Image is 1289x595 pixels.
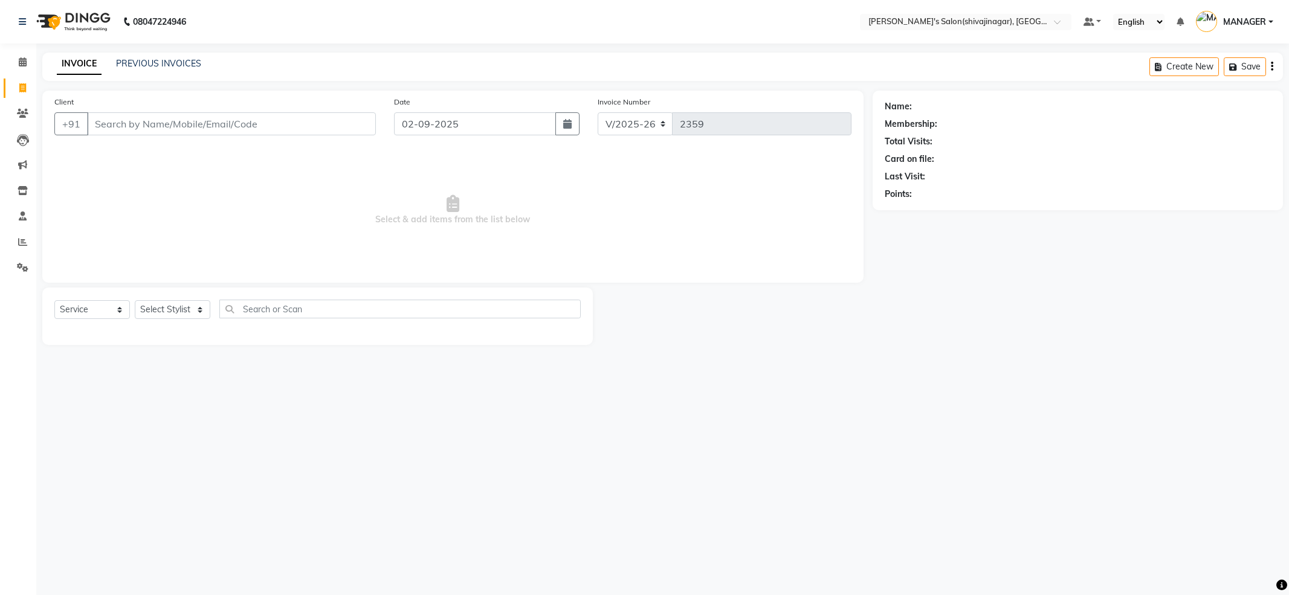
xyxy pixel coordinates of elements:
button: Save [1224,57,1266,76]
input: Search by Name/Mobile/Email/Code [87,112,376,135]
img: logo [31,5,114,39]
input: Search or Scan [219,300,581,318]
button: +91 [54,112,88,135]
div: Points: [885,188,912,201]
label: Date [394,97,410,108]
label: Invoice Number [598,97,650,108]
label: Client [54,97,74,108]
a: INVOICE [57,53,102,75]
span: MANAGER [1223,16,1266,28]
img: MANAGER [1196,11,1217,32]
div: Total Visits: [885,135,932,148]
b: 08047224946 [133,5,186,39]
button: Create New [1149,57,1219,76]
div: Card on file: [885,153,934,166]
a: PREVIOUS INVOICES [116,58,201,69]
div: Name: [885,100,912,113]
div: Last Visit: [885,170,925,183]
span: Select & add items from the list below [54,150,851,271]
div: Membership: [885,118,937,130]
